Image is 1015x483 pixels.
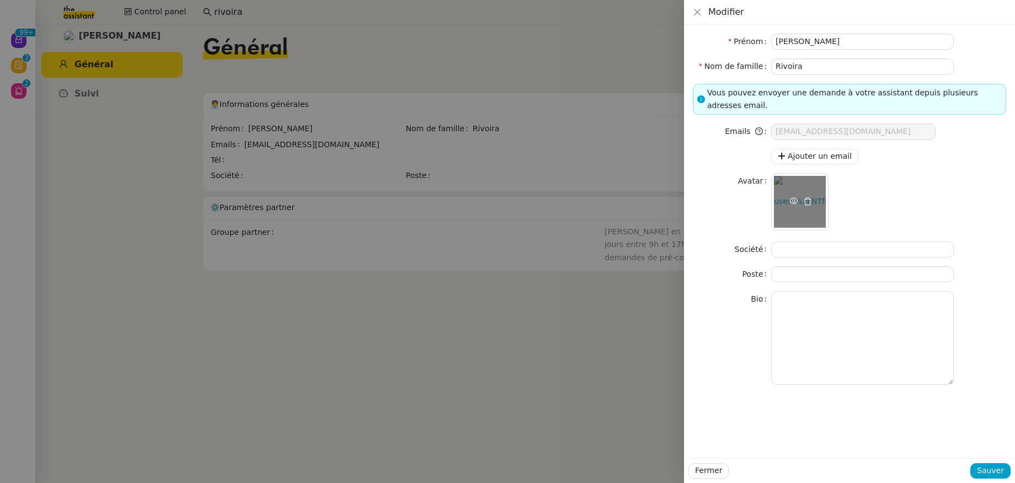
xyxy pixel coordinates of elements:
span: Ajouter un email [788,150,852,163]
span: Fermer [695,464,722,477]
button: Effacer le fichier [800,195,813,208]
button: Sauver [970,463,1011,479]
label: Prénom [728,34,771,49]
label: Nom de famille [699,58,771,74]
a: Fichier de prévisualisation [787,197,800,206]
span: Emails [725,127,750,136]
button: Close [693,8,702,17]
label: Société [735,241,771,257]
label: Avatar [738,173,771,189]
label: Bio [751,291,771,307]
span: Sauver [977,464,1004,477]
button: Ajouter un email [771,149,858,164]
label: Poste [742,266,771,282]
span: Vous pouvez envoyer une demande à votre assistant depuis plusieurs adresses email. [707,88,978,110]
span: Modifier [708,7,744,17]
button: Fermer [688,463,729,479]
